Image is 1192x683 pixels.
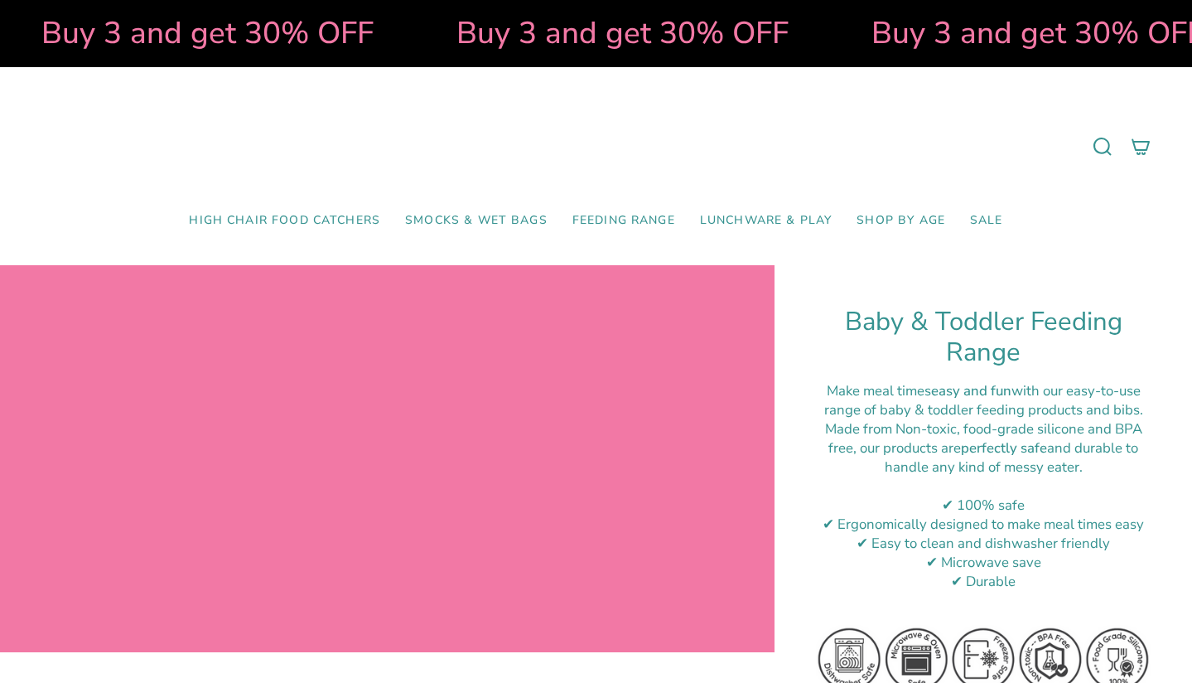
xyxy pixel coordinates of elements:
strong: easy and fun [931,381,1011,400]
span: Feeding Range [572,214,675,228]
span: ade from Non-toxic, food-grade silicone and BPA free, our products are and durable to handle any ... [828,419,1142,477]
div: ✔ Durable [816,572,1151,591]
div: ✔ Ergonomically designed to make meal times easy [816,515,1151,534]
a: Lunchware & Play [688,201,844,240]
a: SALE [958,201,1016,240]
span: SALE [970,214,1003,228]
a: Mumma’s Little Helpers [453,92,739,201]
strong: perfectly safe [961,438,1047,458]
div: Make meal times with our easy-to-use range of baby & toddler feeding products and bibs. [816,381,1151,419]
span: High Chair Food Catchers [189,214,380,228]
a: Smocks & Wet Bags [393,201,560,240]
h1: Baby & Toddler Feeding Range [816,307,1151,369]
div: ✔ 100% safe [816,496,1151,515]
span: ✔ Microwave save [926,553,1041,572]
span: Lunchware & Play [700,214,832,228]
a: Feeding Range [560,201,688,240]
div: M [816,419,1151,477]
a: Shop by Age [844,201,958,240]
a: High Chair Food Catchers [176,201,393,240]
strong: Buy 3 and get 30% OFF [31,12,363,54]
div: ✔ Easy to clean and dishwasher friendly [816,534,1151,553]
strong: Buy 3 and get 30% OFF [446,12,778,54]
span: Shop by Age [857,214,945,228]
span: Smocks & Wet Bags [405,214,548,228]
